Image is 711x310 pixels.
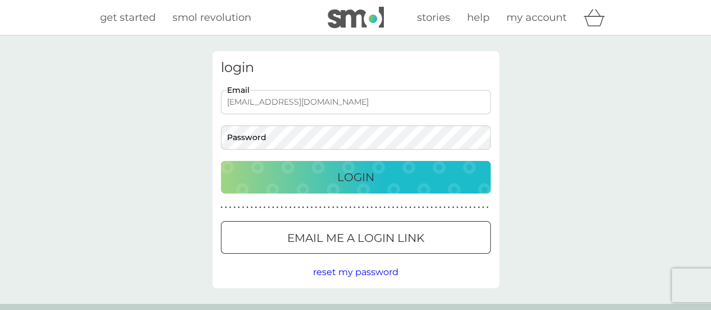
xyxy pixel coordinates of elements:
p: ● [255,205,257,210]
p: ● [469,205,472,210]
p: ● [272,205,274,210]
button: Login [221,161,491,194]
p: ● [251,205,253,210]
p: ● [414,205,416,210]
p: ● [379,205,382,210]
p: ● [362,205,364,210]
p: ● [259,205,261,210]
p: ● [370,205,373,210]
p: ● [246,205,248,210]
p: ● [401,205,403,210]
p: ● [456,205,459,210]
p: ● [448,205,450,210]
span: stories [417,11,450,24]
p: ● [289,205,292,210]
span: get started [100,11,156,24]
p: ● [418,205,420,210]
p: ● [366,205,369,210]
p: ● [229,205,232,210]
p: ● [264,205,266,210]
p: ● [473,205,475,210]
p: ● [233,205,236,210]
p: ● [341,205,343,210]
p: ● [443,205,446,210]
p: ● [336,205,338,210]
span: smol revolution [173,11,251,24]
p: ● [332,205,334,210]
p: ● [482,205,484,210]
p: ● [277,205,279,210]
p: ● [311,205,313,210]
p: ● [238,205,240,210]
a: stories [417,10,450,26]
a: help [467,10,490,26]
p: Email me a login link [287,229,424,247]
button: Email me a login link [221,221,491,254]
p: ● [465,205,467,210]
p: ● [324,205,326,210]
p: ● [302,205,304,210]
span: help [467,11,490,24]
p: ● [268,205,270,210]
p: ● [396,205,398,210]
p: ● [486,205,488,210]
h3: login [221,60,491,76]
p: ● [435,205,437,210]
p: ● [422,205,424,210]
p: ● [349,205,351,210]
p: ● [306,205,309,210]
p: ● [221,205,223,210]
p: ● [461,205,463,210]
p: ● [328,205,330,210]
a: get started [100,10,156,26]
p: ● [285,205,287,210]
span: my account [506,11,567,24]
span: reset my password [313,267,398,277]
p: ● [388,205,390,210]
div: basket [583,6,612,29]
p: ● [392,205,395,210]
p: ● [293,205,296,210]
p: ● [225,205,227,210]
a: smol revolution [173,10,251,26]
p: ● [345,205,347,210]
p: Login [337,168,374,186]
img: smol [328,7,384,28]
p: ● [242,205,244,210]
p: ● [452,205,454,210]
p: ● [280,205,283,210]
p: ● [405,205,407,210]
button: reset my password [313,265,398,280]
p: ● [319,205,321,210]
p: ● [478,205,480,210]
p: ● [315,205,317,210]
p: ● [298,205,300,210]
p: ● [409,205,411,210]
p: ● [358,205,360,210]
a: my account [506,10,567,26]
p: ● [439,205,441,210]
p: ● [431,205,433,210]
p: ● [354,205,356,210]
p: ● [383,205,386,210]
p: ● [427,205,429,210]
p: ● [375,205,377,210]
